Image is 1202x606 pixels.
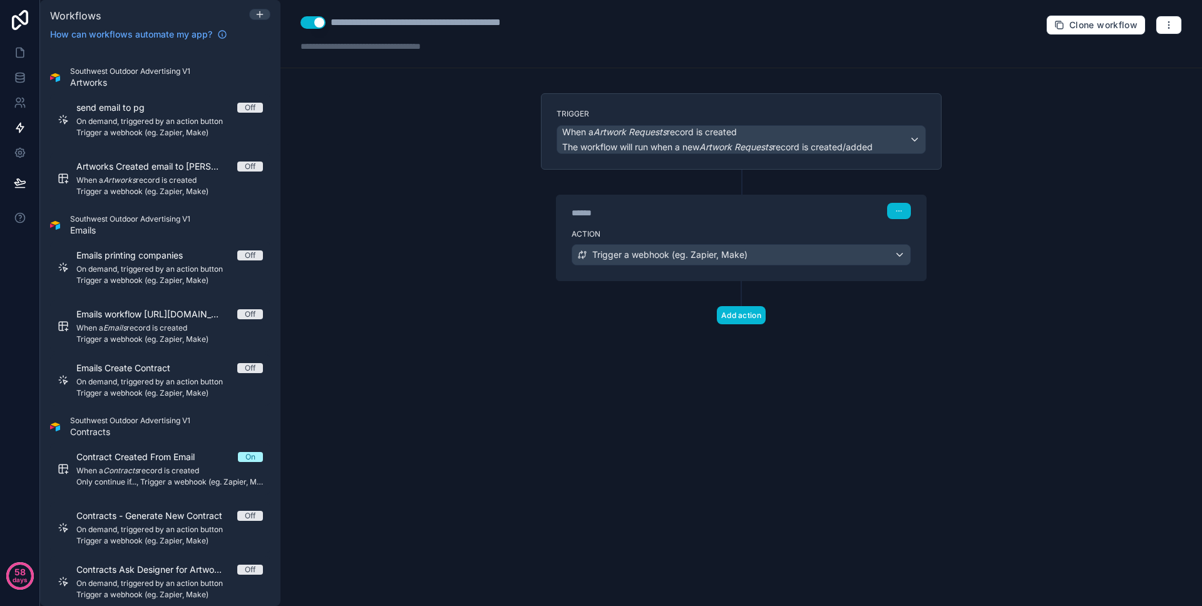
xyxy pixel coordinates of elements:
[1069,19,1138,31] span: Clone workflow
[1046,15,1146,35] button: Clone workflow
[50,9,101,22] span: Workflows
[572,244,911,265] button: Trigger a webhook (eg. Zapier, Make)
[717,306,766,324] button: Add action
[45,28,232,41] a: How can workflows automate my app?
[14,566,26,578] p: 58
[592,249,747,261] span: Trigger a webhook (eg. Zapier, Make)
[593,126,667,137] em: Artwork Requests
[13,571,28,588] p: days
[50,28,212,41] span: How can workflows automate my app?
[699,141,773,152] em: Artwork Requests
[557,125,926,154] button: When aArtwork Requestsrecord is createdThe workflow will run when a newArtwork Requestsrecord is ...
[562,141,873,152] span: The workflow will run when a new record is created/added
[562,126,737,138] span: When a record is created
[572,229,911,239] label: Action
[557,109,926,119] label: Trigger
